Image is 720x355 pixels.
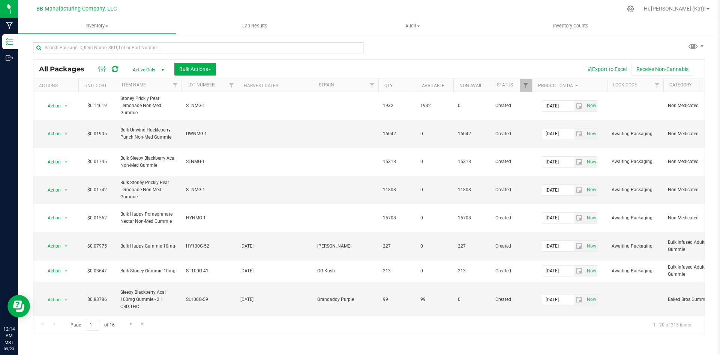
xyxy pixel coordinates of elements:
[238,79,313,92] th: Harvest Dates
[33,42,363,53] input: Search Package ID, Item Name, SKU, Lot or Part Number...
[420,158,449,165] span: 0
[574,241,585,251] span: select
[41,295,61,305] span: Action
[458,243,486,250] span: 227
[585,100,598,111] span: Set Current date
[6,22,13,29] inline-svg: Manufacturing
[78,92,116,120] td: $0.14619
[186,158,233,165] span: SLNMG-1
[120,95,177,117] span: Stoney Prickly Pear Lemonade Non-Med Gummie
[384,83,393,88] a: Qty
[495,186,528,193] span: Created
[41,185,61,195] span: Action
[585,185,597,195] span: select
[39,83,75,88] div: Actions
[120,289,177,311] span: Sleepy Blackberry Acai 100mg Gummie - 2:1 CBD:THC
[383,130,411,137] span: 16042
[458,130,486,137] span: 16042
[458,158,486,165] span: 15318
[186,296,233,303] span: SL100G-59
[120,155,177,169] span: Bulk Sleepy Blackberry Acai Non-Med Gummie
[612,186,659,193] span: Awaiting Packaging
[240,296,310,303] div: Value 1: 2024-09-25
[574,266,585,276] span: select
[420,215,449,222] span: 0
[644,6,706,12] span: Hi, [PERSON_NAME] (Kat)!
[585,128,597,139] span: select
[232,23,277,29] span: Lab Results
[186,215,233,222] span: HYNMG-1
[612,130,659,137] span: Awaiting Packaging
[585,241,598,252] span: Set Current date
[585,266,597,276] span: select
[383,296,411,303] span: 99
[334,23,491,29] span: Audit
[3,346,15,352] p: 09/23
[612,158,659,165] span: Awaiting Packaging
[585,213,598,224] span: Set Current date
[647,319,697,330] span: 1 - 20 of 315 items
[383,186,411,193] span: 11808
[458,215,486,222] span: 15708
[36,6,117,12] span: BB Manufacturing Company, LLC
[317,267,374,275] span: OG Kush
[41,101,61,111] span: Action
[78,148,116,176] td: $0.01745
[585,266,598,276] span: Set Current date
[495,102,528,109] span: Created
[319,82,334,88] a: Strain
[420,186,449,193] span: 0
[179,66,211,72] span: Bulk Actions
[317,243,374,250] span: [PERSON_NAME]
[574,128,585,139] span: select
[574,295,585,305] span: select
[120,179,177,201] span: Bulk Stoney Prickly Pear Lemonade Non-Med Gummie
[61,157,71,167] span: select
[585,294,598,305] span: Set Current date
[420,130,449,137] span: 0
[187,82,214,88] a: Lot Number
[422,83,444,88] a: Available
[6,38,13,45] inline-svg: Inventory
[6,54,13,62] inline-svg: Outbound
[626,5,635,12] div: Manage settings
[495,243,528,250] span: Created
[538,83,578,88] a: Production Date
[41,128,61,139] span: Action
[334,18,492,34] a: Audit
[240,243,310,250] div: Value 1: 2024-11-19
[122,82,146,88] a: Item Name
[585,128,598,139] span: Set Current date
[61,185,71,195] span: select
[497,82,513,88] a: Status
[574,185,585,195] span: select
[574,213,585,223] span: select
[174,63,216,76] button: Bulk Actions
[495,158,528,165] span: Created
[186,267,233,275] span: ST100G-41
[458,267,486,275] span: 213
[86,319,99,331] input: 1
[78,232,116,261] td: $0.07975
[41,241,61,251] span: Action
[495,215,528,222] span: Created
[61,295,71,305] span: select
[18,23,176,29] span: Inventory
[669,82,691,88] a: Category
[78,261,116,282] td: $0.03647
[61,241,71,251] span: select
[495,296,528,303] span: Created
[126,319,136,329] a: Go to the next page
[186,102,233,109] span: STNMG-1
[420,243,449,250] span: 0
[7,295,30,317] iframe: Resource center
[169,79,181,92] a: Filter
[383,267,411,275] span: 213
[138,319,148,329] a: Go to the last page
[41,266,61,276] span: Action
[492,18,650,34] a: Inventory Counts
[613,82,637,88] a: Lock Code
[458,296,486,303] span: 0
[585,101,597,111] span: select
[585,241,597,251] span: select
